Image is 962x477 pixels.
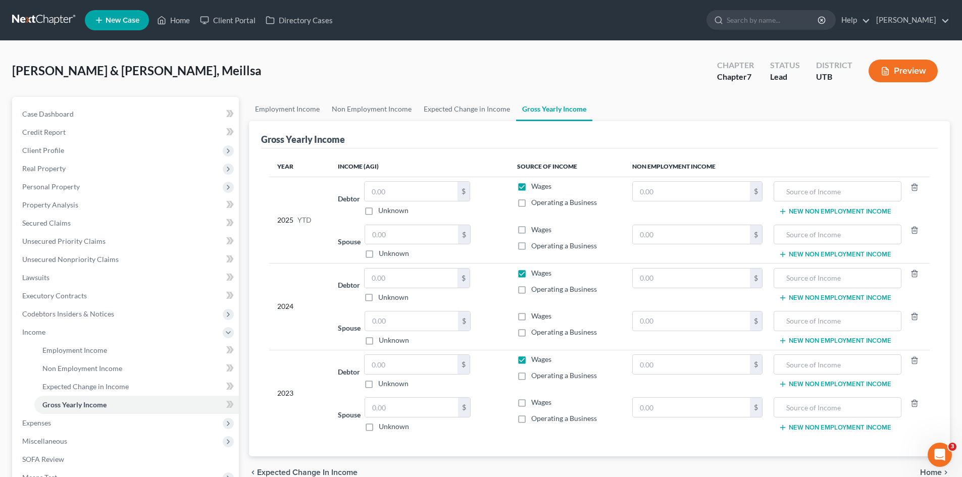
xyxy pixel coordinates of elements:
[42,400,107,409] span: Gross Yearly Income
[779,182,895,201] input: Source of Income
[277,268,322,345] div: 2024
[257,468,358,476] span: Expected Change in Income
[22,128,66,136] span: Credit Report
[379,248,409,258] label: Unknown
[633,225,750,244] input: 0.00
[816,60,852,71] div: District
[379,421,409,432] label: Unknown
[779,294,891,302] button: New Non Employment Income
[34,359,239,378] a: Non Employment Income
[531,241,597,250] span: Operating a Business
[22,418,51,427] span: Expenses
[770,60,800,71] div: Status
[42,346,107,354] span: Employment Income
[261,11,338,29] a: Directory Cases
[42,364,122,373] span: Non Employment Income
[770,71,800,83] div: Lead
[378,379,409,389] label: Unknown
[948,443,956,451] span: 3
[750,398,762,417] div: $
[14,123,239,141] a: Credit Report
[633,182,750,201] input: 0.00
[338,280,360,290] label: Debtor
[750,269,762,288] div: $
[458,182,470,201] div: $
[14,105,239,123] a: Case Dashboard
[516,97,592,121] a: Gross Yearly Income
[14,269,239,287] a: Lawsuits
[727,11,819,29] input: Search by name...
[531,414,597,422] span: Operating a Business
[338,236,361,247] label: Spouse
[249,97,326,121] a: Employment Income
[22,110,74,118] span: Case Dashboard
[14,214,239,232] a: Secured Claims
[779,423,891,432] button: New Non Employment Income
[338,366,360,377] label: Debtor
[269,156,330,177] th: Year
[14,232,239,250] a: Unsecured Priority Claims
[458,398,470,417] div: $
[14,196,239,214] a: Property Analysis
[920,468,942,476] span: Home
[531,398,551,406] span: Wages
[22,309,114,318] span: Codebtors Insiders & Notices
[779,207,891,216] button: New Non Employment Income
[779,225,895,244] input: Source of Income
[747,72,751,81] span: 7
[378,205,409,216] label: Unknown
[779,311,895,331] input: Source of Income
[378,292,409,302] label: Unknown
[365,398,458,417] input: 0.00
[22,437,67,445] span: Miscellaneous
[22,328,45,336] span: Income
[152,11,195,29] a: Home
[365,182,458,201] input: 0.00
[34,341,239,359] a: Employment Income
[942,468,950,476] i: chevron_right
[418,97,516,121] a: Expected Change in Income
[22,273,49,282] span: Lawsuits
[261,133,345,145] div: Gross Yearly Income
[106,17,139,24] span: New Case
[365,225,458,244] input: 0.00
[458,269,470,288] div: $
[365,311,458,331] input: 0.00
[277,181,322,258] div: 2025
[249,468,358,476] button: chevron_left Expected Change in Income
[365,355,458,374] input: 0.00
[531,371,597,380] span: Operating a Business
[22,164,66,173] span: Real Property
[22,237,106,245] span: Unsecured Priority Claims
[717,71,754,83] div: Chapter
[779,250,891,258] button: New Non Employment Income
[531,269,551,277] span: Wages
[22,146,64,154] span: Client Profile
[458,225,470,244] div: $
[22,455,64,463] span: SOFA Review
[531,285,597,293] span: Operating a Business
[624,156,930,177] th: Non Employment Income
[22,219,71,227] span: Secured Claims
[531,328,597,336] span: Operating a Business
[717,60,754,71] div: Chapter
[12,63,262,78] span: [PERSON_NAME] & [PERSON_NAME], Meillsa
[928,443,952,467] iframe: Intercom live chat
[750,225,762,244] div: $
[531,182,551,190] span: Wages
[14,250,239,269] a: Unsecured Nonpriority Claims
[836,11,870,29] a: Help
[249,468,257,476] i: chevron_left
[365,269,458,288] input: 0.00
[509,156,624,177] th: Source of Income
[22,182,80,191] span: Personal Property
[330,156,509,177] th: Income (AGI)
[779,337,891,345] button: New Non Employment Income
[458,311,470,331] div: $
[297,215,312,225] span: YTD
[633,355,750,374] input: 0.00
[379,335,409,345] label: Unknown
[326,97,418,121] a: Non Employment Income
[779,355,895,374] input: Source of Income
[779,269,895,288] input: Source of Income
